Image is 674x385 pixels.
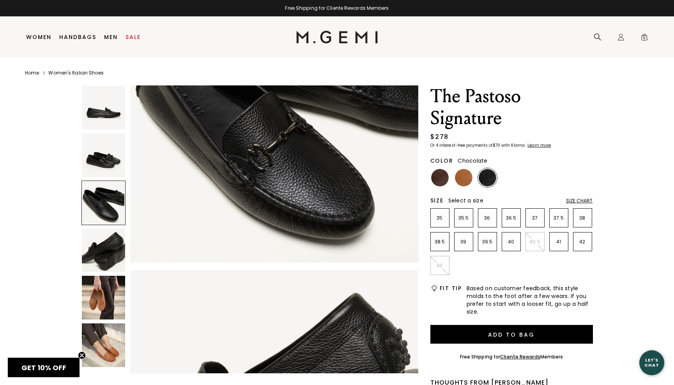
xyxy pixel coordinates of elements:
[467,284,593,316] span: Based on customer feedback, this style molds to the foot after a few wears. If you prefer to star...
[501,142,527,148] klarna-placement-style-body: with Klarna
[573,239,592,245] p: 42
[430,85,593,129] h1: The Pastoso Signature
[640,35,648,43] span: 9
[26,34,51,40] a: Women
[431,215,449,221] p: 35
[78,351,86,359] button: Close teaser
[527,143,551,148] a: Learn more
[502,215,520,221] p: 36.5
[430,325,593,344] button: Add to Bag
[431,169,449,186] img: Chocolate
[455,169,472,186] img: Tan
[566,198,593,204] div: Size Chart
[82,229,126,272] img: The Pastoso Signature
[431,263,449,269] p: 43
[431,239,449,245] p: 38.5
[82,323,126,367] img: The Pastoso Signature
[440,285,462,291] h2: Fit Tip
[502,239,520,245] p: 40
[430,158,453,164] h2: Color
[455,215,473,221] p: 35.5
[82,276,126,319] img: The Pastoso Signature
[493,142,500,148] klarna-placement-style-amount: $70
[500,353,540,360] a: Cliente Rewards
[126,34,141,40] a: Sale
[478,215,497,221] p: 36
[104,34,118,40] a: Men
[59,34,96,40] a: Handbags
[48,70,104,76] a: Women's Italian Shoes
[639,358,664,367] div: Let's Chat
[430,132,449,142] div: $278
[550,239,568,245] p: 41
[550,215,568,221] p: 37.5
[296,31,378,43] img: M.Gemi
[455,239,473,245] p: 39
[527,142,551,148] klarna-placement-style-cta: Learn more
[460,354,563,360] div: Free Shipping for Members
[448,197,483,204] span: Select a size
[478,239,497,245] p: 39.5
[479,169,496,186] img: Black
[430,197,444,204] h2: Size
[430,142,493,148] klarna-placement-style-body: Or 4 interest-free payments of
[458,157,487,165] span: Chocolate
[526,215,544,221] p: 37
[21,363,66,373] span: GET 10% OFF
[82,133,126,177] img: The Pastoso Signature
[573,215,592,221] p: 38
[8,358,80,377] div: GET 10% OFFClose teaser
[25,70,39,76] a: Home
[526,239,544,245] p: 40.5
[82,86,126,130] img: The Pastoso Signature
